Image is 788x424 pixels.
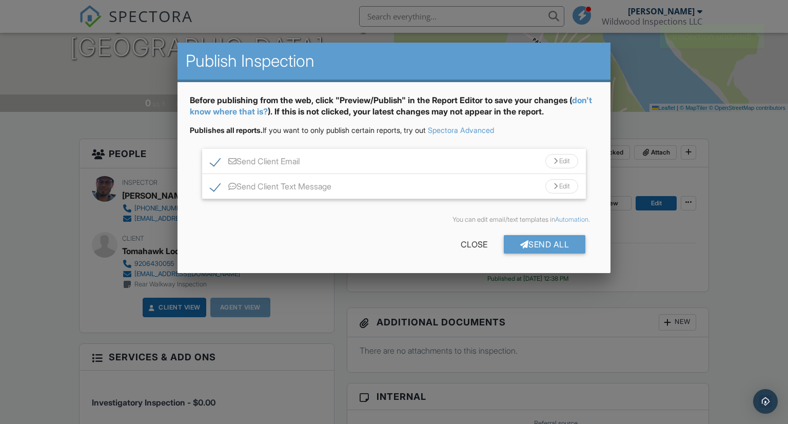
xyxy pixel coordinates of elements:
div: Before publishing from the web, click "Preview/Publish" in the Report Editor to save your changes... [190,94,599,126]
div: Send All [504,235,586,254]
a: Automation [555,216,588,223]
label: Send Client Text Message [210,182,331,195]
a: Spectora Advanced [428,126,494,134]
strong: Publishes all reports. [190,126,263,134]
div: You can edit email/text templates in . [198,216,590,224]
label: Send Client Email [210,157,300,169]
a: don't know where that is? [190,95,592,117]
span: If you want to only publish certain reports, try out [190,126,426,134]
h2: Publish Inspection [186,51,603,71]
div: Edit [545,179,578,194]
div: Inspection updated! [660,24,764,48]
div: Close [444,235,504,254]
div: Open Intercom Messenger [753,389,778,414]
div: Edit [545,154,578,168]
